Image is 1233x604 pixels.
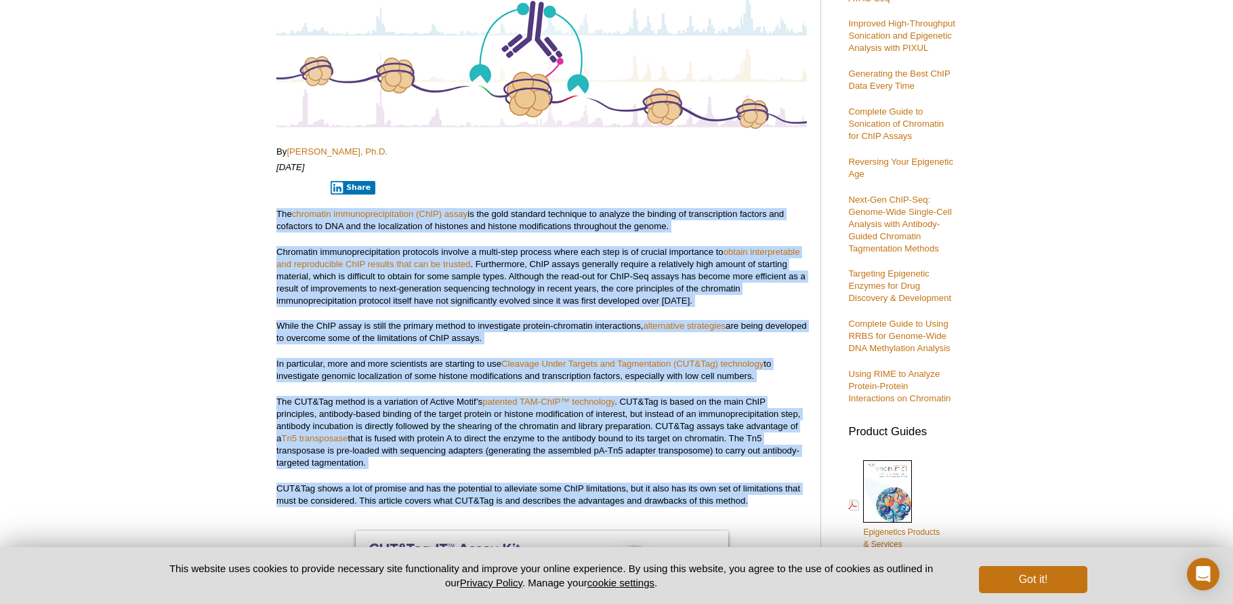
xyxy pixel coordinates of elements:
[863,527,940,549] span: Epigenetics Products & Services
[276,180,321,194] iframe: X Post Button
[848,195,951,254] a: Next-Gen ChIP-Seq: Genome-Wide Single-Cell Analysis with Antibody-Guided Chromatin Tagmentation M...
[587,577,654,588] button: cookie settings
[1187,558,1219,590] div: Open Intercom Messenger
[848,319,950,353] a: Complete Guide to Using RRBS for Genome-Wide DNA Methylation Analysis
[848,106,944,141] a: Complete Guide to Sonication of Chromatin for ChIP Assays
[848,18,955,53] a: Improved High-Throughput Sonication and Epigenetic Analysis with PIXUL
[979,566,1087,593] button: Got it!
[276,246,807,307] p: Chromatin immunoprecipitation protocols involve a multi-step process where each step is of crucia...
[276,483,807,507] p: CUT&Tag shows a lot of promise and has the potential to alleviate some ChIP limitations, but it a...
[287,146,388,157] a: [PERSON_NAME], Ph.D.
[276,320,807,344] p: While the ChIP assay is still the primary method to investigate protein-chromatin interactions, a...
[848,369,950,403] a: Using RIME to Analyze Protein-Protein Interactions on Chromatin
[276,358,807,382] p: In particular, more and more scientists are starting to use to investigate genomic localization o...
[460,577,522,588] a: Privacy Policy
[276,162,305,172] em: [DATE]
[643,321,726,331] a: alternative strategies
[863,460,912,523] img: Epi_brochure_140604_cover_web_70x200
[276,146,807,158] p: By
[482,397,614,407] a: patented TAM-ChIP™ technology
[276,208,807,233] p: The is the gold standard technique to analyze the binding of transcription factors and cofactors ...
[848,268,951,303] a: Targeting Epigenetic Enzymes for Drug Discovery & Development
[848,68,950,91] a: Generating the Best ChIP Data Every Time
[281,433,348,443] a: Tn5 transposase
[501,359,764,369] a: Cleavage Under Targets and Tagmentation (CUT&Tag) technology
[276,247,800,269] a: obtain interpretable and reproducible ChIP results that can be trusted
[848,459,940,552] a: Epigenetics Products& Services
[146,561,957,590] p: This website uses cookies to provide necessary site functionality and improve your online experie...
[848,157,953,179] a: Reversing Your Epigenetic Age
[292,209,467,219] a: chromatin immunoprecipitation (ChIP) assay
[276,396,807,469] p: The CUT&Tag method is a variation of Active Motif’s . CUT&Tag is based on the main ChIP principle...
[848,418,957,438] h3: Product Guides
[331,181,376,195] button: Share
